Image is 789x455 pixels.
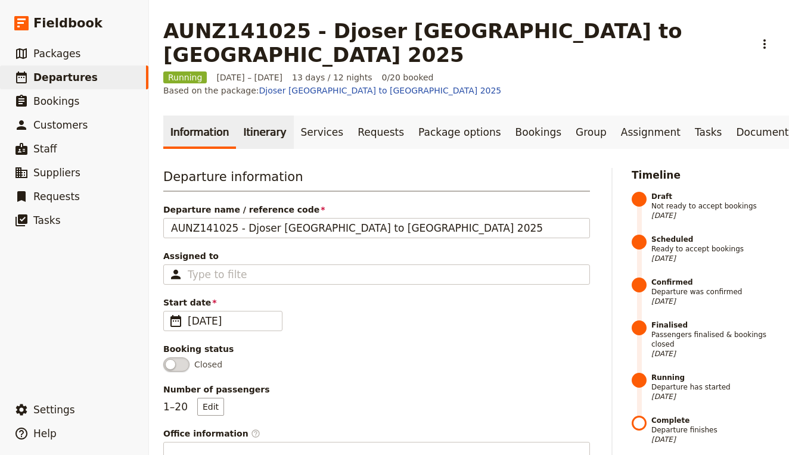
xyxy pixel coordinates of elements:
span: Departure was confirmed [651,278,775,306]
span: [DATE] [651,392,775,401]
span: 13 days / 12 nights [292,71,372,83]
div: Office information [163,428,590,440]
h3: Departure information [163,168,590,192]
strong: Draft [651,192,775,201]
strong: Confirmed [651,278,775,287]
strong: Running [651,373,775,382]
span: 0/20 booked [381,71,433,83]
strong: Complete [651,416,775,425]
span: Staff [33,143,57,155]
span: [DATE] [651,435,775,444]
h2: Timeline [632,168,775,182]
a: Itinerary [236,116,293,149]
span: Passengers finalised & bookings closed [651,320,775,359]
span: [DATE] – [DATE] [216,71,282,83]
span: [DATE] [651,254,775,263]
span: Bookings [33,95,79,107]
a: Group [569,116,614,149]
span: Customers [33,119,88,131]
span: [DATE] [651,211,775,220]
span: Closed [194,359,222,370]
span: [DATE] [651,297,775,306]
span: Suppliers [33,167,80,179]
span: Departure has started [651,373,775,401]
span: Requests [33,191,80,202]
span: ​ [169,314,183,328]
button: Number of passengers1–20 [197,398,224,416]
span: Assigned to [163,250,590,262]
div: Booking status [163,343,590,355]
a: Services [294,116,351,149]
strong: Finalised [651,320,775,330]
a: Package options [411,116,508,149]
a: Djoser [GEOGRAPHIC_DATA] to [GEOGRAPHIC_DATA] 2025 [259,86,502,95]
span: Based on the package: [163,85,501,96]
span: [DATE] [188,314,275,328]
span: Ready to accept bookings [651,235,775,263]
span: Departure finishes [651,416,775,444]
span: Settings [33,404,75,416]
a: Assignment [614,116,688,149]
span: Start date [163,297,590,308]
h1: AUNZ141025 - Djoser [GEOGRAPHIC_DATA] to [GEOGRAPHIC_DATA] 2025 [163,19,747,67]
button: Actions [754,34,775,54]
span: Number of passengers [163,384,590,395]
input: Assigned to [188,267,247,282]
a: Requests [350,116,411,149]
span: [DATE] [651,349,775,359]
span: ​ [251,429,260,438]
a: Tasks [688,116,729,149]
a: Information [163,116,236,149]
span: Tasks [33,214,61,226]
span: Packages [33,48,80,60]
span: Fieldbook [33,14,102,32]
span: Running [163,71,207,83]
span: Departures [33,71,98,83]
span: Departure name / reference code [163,204,590,216]
span: Not ready to accept bookings [651,192,775,220]
a: Bookings [508,116,569,149]
input: Departure name / reference code [163,218,590,238]
strong: Scheduled [651,235,775,244]
span: Help [33,428,57,440]
p: 1 – 20 [163,398,224,416]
